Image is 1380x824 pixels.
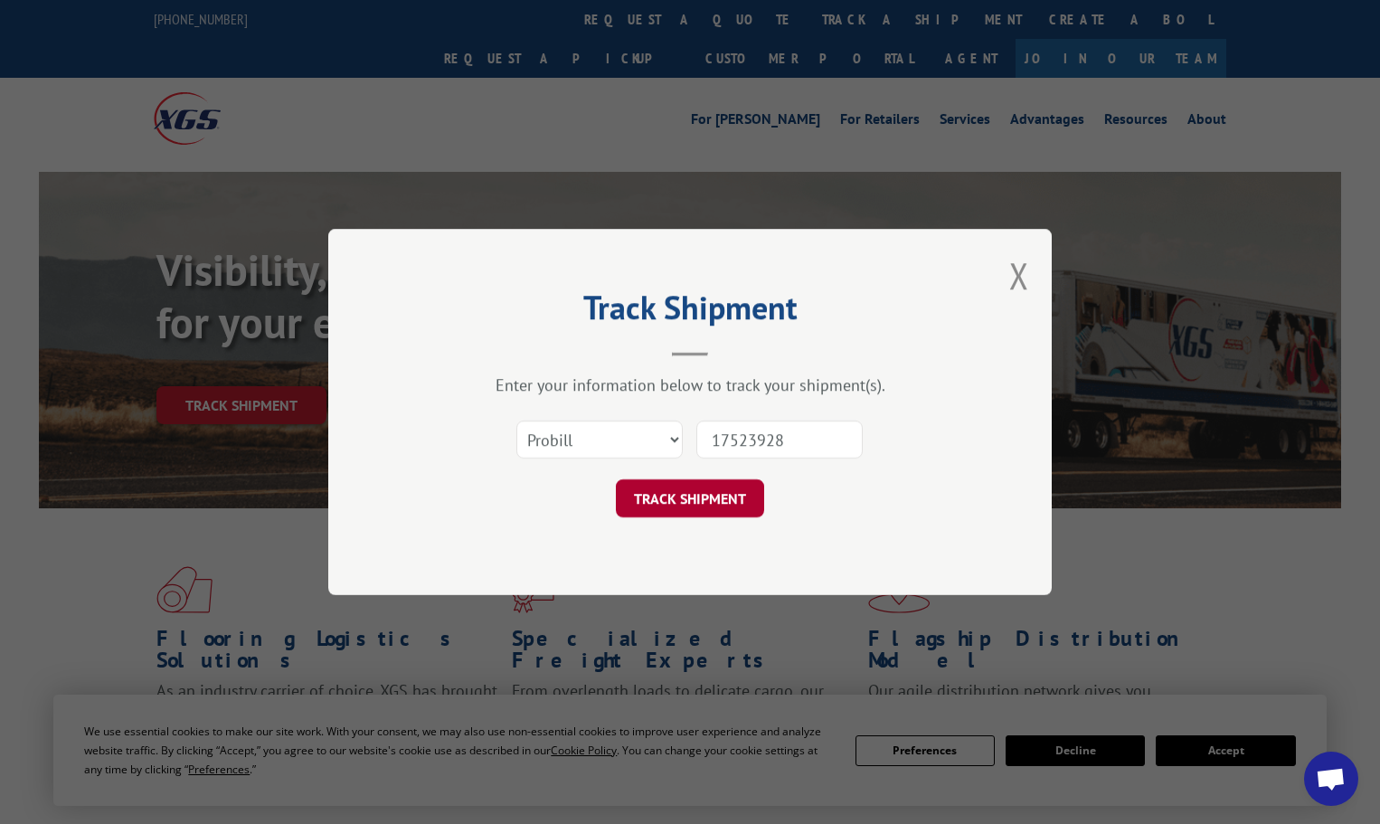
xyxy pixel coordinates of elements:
[419,374,961,395] div: Enter your information below to track your shipment(s).
[616,479,764,517] button: TRACK SHIPMENT
[696,421,863,459] input: Number(s)
[419,295,961,329] h2: Track Shipment
[1304,752,1358,806] div: Open chat
[1009,251,1029,299] button: Close modal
